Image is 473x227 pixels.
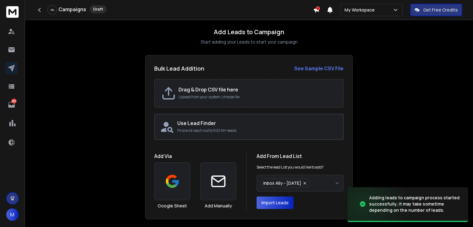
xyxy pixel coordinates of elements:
h1: Add From Lead List [257,152,344,160]
button: M [6,208,19,221]
p: Select the lead List you would like to add? [257,165,324,170]
span: Inbox Ally - [DATE] [263,180,301,186]
div: Adding leads to campaign process started successfully, it may take sometime depending on the numb... [369,195,461,213]
h3: Google Sheet [158,203,187,209]
h1: Add Leads to Campaign [214,28,284,36]
h2: Use Lead Finder [177,119,338,127]
p: Start adding your Leads to start your campaign [201,39,298,45]
p: Find and reach out to 500 M+ leads [177,128,338,133]
h1: Add Via [154,152,236,160]
h3: Add Manually [205,203,232,209]
p: My Workspace [345,7,377,13]
img: image [347,186,410,223]
p: Upload from your system, choose file [179,95,337,100]
p: Get Free Credits [423,7,458,13]
button: Get Free Credits [410,4,462,16]
div: Draft [90,5,106,13]
a: 2851 [5,99,18,111]
p: 0 % [51,8,54,12]
a: See Sample CSV File [294,65,344,72]
p: 2851 [12,99,16,104]
h2: Bulk Lead Addition [154,64,204,73]
h2: Drag & Drop CSV file here [179,86,337,93]
h1: Campaigns [58,6,86,13]
button: Import Leads [257,197,294,209]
